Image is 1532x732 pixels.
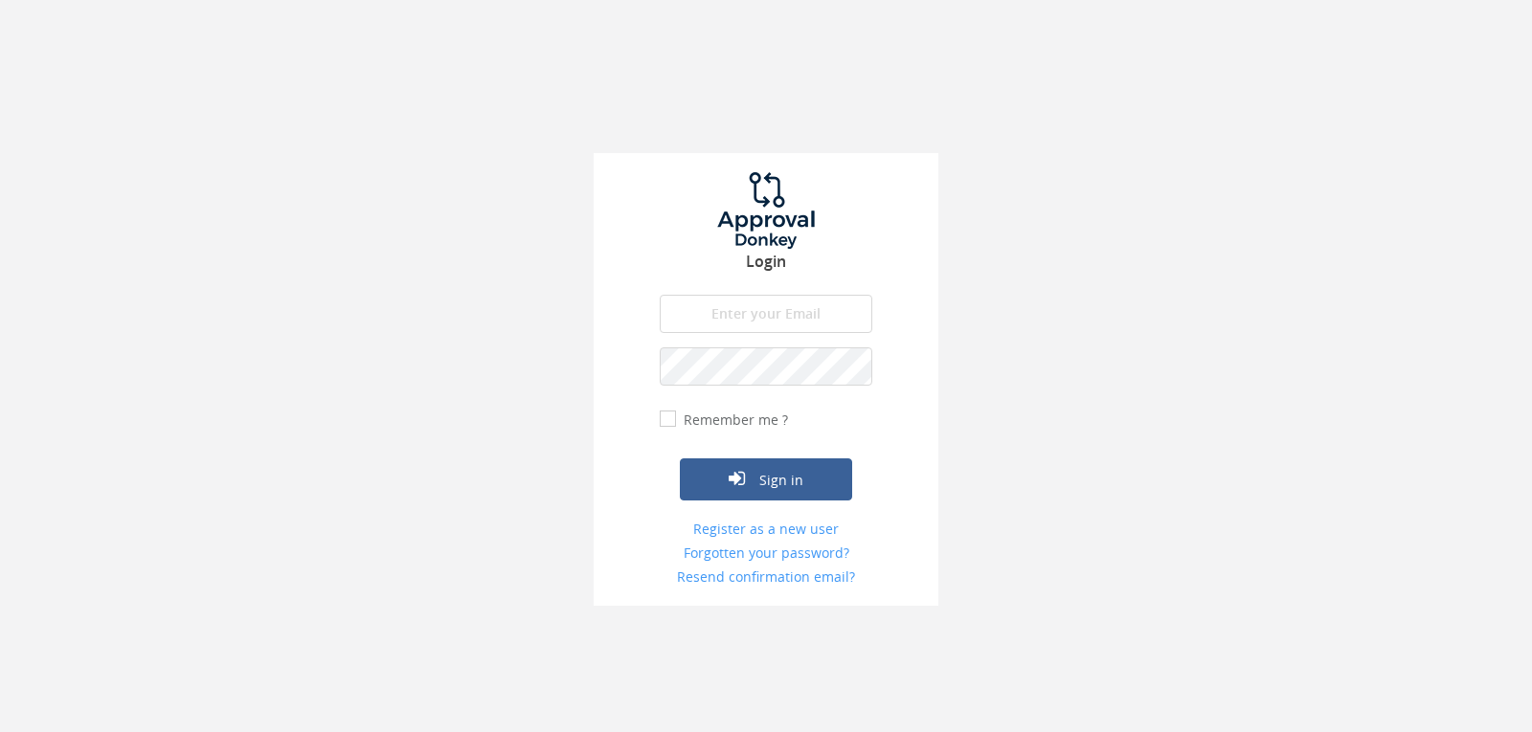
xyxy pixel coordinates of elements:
img: logo.png [694,172,838,249]
a: Register as a new user [660,520,872,539]
input: Enter your Email [660,295,872,333]
a: Resend confirmation email? [660,567,872,587]
h3: Login [594,254,938,271]
a: Forgotten your password? [660,543,872,563]
button: Sign in [680,458,852,500]
label: Remember me ? [679,410,788,430]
